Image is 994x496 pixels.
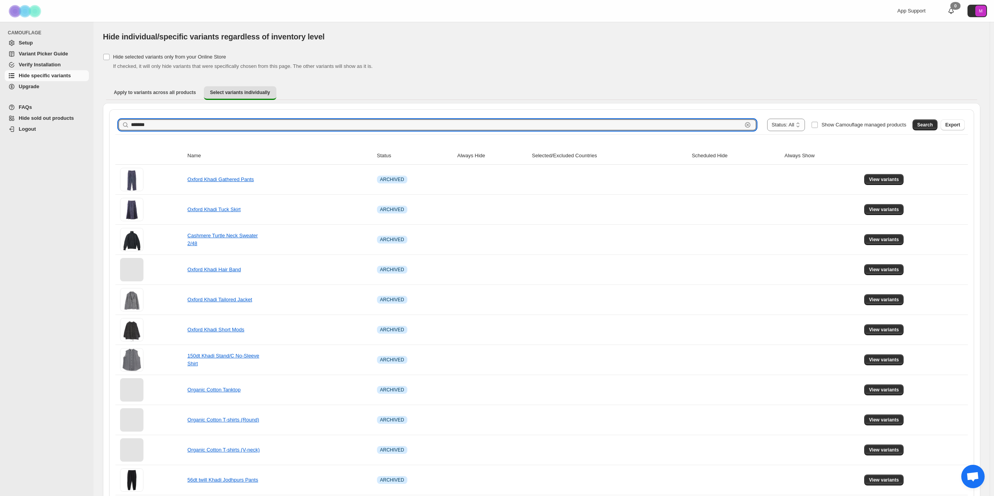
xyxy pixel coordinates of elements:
[5,59,89,70] a: Verify Installation
[947,7,955,15] a: 0
[869,477,899,483] span: View variants
[113,63,373,69] span: If checked, it will only hide variants that were specifically chosen from this page. The other va...
[821,122,906,128] span: Show Camouflage managed products
[869,417,899,423] span: View variants
[864,414,904,425] button: View variants
[187,417,259,423] a: Organic Cotton T-shirts (Round)
[185,147,375,165] th: Name
[5,102,89,113] a: FAQs
[869,387,899,393] span: View variants
[5,124,89,135] a: Logout
[113,54,226,60] span: Hide selected variants only from your Online Store
[864,444,904,455] button: View variants
[380,267,404,273] span: ARCHIVED
[19,104,32,110] span: FAQs
[864,264,904,275] button: View variants
[979,9,982,13] text: M
[19,40,33,46] span: Setup
[380,297,404,303] span: ARCHIVED
[5,81,89,92] a: Upgrade
[103,32,325,41] span: Hide individual/specific variants regardless of inventory level
[187,267,241,272] a: Oxford Khadi Hair Band
[864,234,904,245] button: View variants
[869,236,899,243] span: View variants
[869,176,899,183] span: View variants
[690,147,782,165] th: Scheduled Hide
[120,168,143,191] img: Oxford Khadi Gathered Pants
[380,236,404,243] span: ARCHIVED
[19,115,74,121] span: Hide sold out products
[864,475,904,485] button: View variants
[380,417,404,423] span: ARCHIVED
[869,206,899,213] span: View variants
[380,447,404,453] span: ARCHIVED
[187,327,244,332] a: Oxford Khadi Short Mods
[869,297,899,303] span: View variants
[187,353,259,366] a: 150dt Khadi Stand/C No-Sleeve Shirt
[5,37,89,48] a: Setup
[204,86,276,100] button: Select variants individually
[869,267,899,273] span: View variants
[187,233,258,246] a: Cashmere Turtle Neck Sweater 2/48
[120,288,143,311] img: Oxford Khadi Tailored Jacket
[108,86,202,99] button: Apply to variants across all products
[187,387,241,393] a: Organic Cotton Tanktop
[864,204,904,215] button: View variants
[120,348,143,372] img: 150dt Khadi Stand/C No-Sleeve Shirt
[120,228,143,251] img: Cashmere Turtle Neck Sweater 2/48
[869,357,899,363] span: View variants
[19,84,39,89] span: Upgrade
[945,122,960,128] span: Export
[187,477,258,483] a: 56dt twill Khadi Jodhpurs Pants
[380,206,404,213] span: ARCHIVED
[380,327,404,333] span: ARCHIVED
[961,465,985,488] a: 打開聊天
[864,354,904,365] button: View variants
[5,70,89,81] a: Hide specific variants
[19,126,36,132] span: Logout
[380,387,404,393] span: ARCHIVED
[120,198,143,221] img: Oxford Khadi Tuck Skirt
[120,468,143,492] img: 56dt twill Khadi Jodhpurs Pants
[864,174,904,185] button: View variants
[869,327,899,333] span: View variants
[941,119,965,130] button: Export
[19,73,71,78] span: Hide specific variants
[187,447,260,453] a: Organic Cotton T-shirts (V-neck)
[782,147,862,165] th: Always Show
[8,30,90,36] span: CAMOUFLAGE
[375,147,455,165] th: Status
[869,447,899,453] span: View variants
[967,5,987,17] button: Avatar with initials M
[380,176,404,183] span: ARCHIVED
[864,384,904,395] button: View variants
[114,89,196,96] span: Apply to variants across all products
[455,147,529,165] th: Always Hide
[897,8,925,14] span: App Support
[975,5,986,16] span: Avatar with initials M
[5,113,89,124] a: Hide sold out products
[380,357,404,363] span: ARCHIVED
[187,176,254,182] a: Oxford Khadi Gathered Pants
[917,122,933,128] span: Search
[380,477,404,483] span: ARCHIVED
[19,62,61,68] span: Verify Installation
[864,294,904,305] button: View variants
[6,0,45,22] img: Camouflage
[187,206,241,212] a: Oxford Khadi Tuck Skirt
[530,147,690,165] th: Selected/Excluded Countries
[19,51,68,57] span: Variant Picker Guide
[210,89,270,96] span: Select variants individually
[5,48,89,59] a: Variant Picker Guide
[744,121,752,129] button: Clear
[120,318,143,341] img: Oxford Khadi Short Mods
[864,324,904,335] button: View variants
[913,119,937,130] button: Search
[950,2,960,10] div: 0
[187,297,252,302] a: Oxford Khadi Tailored Jacket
